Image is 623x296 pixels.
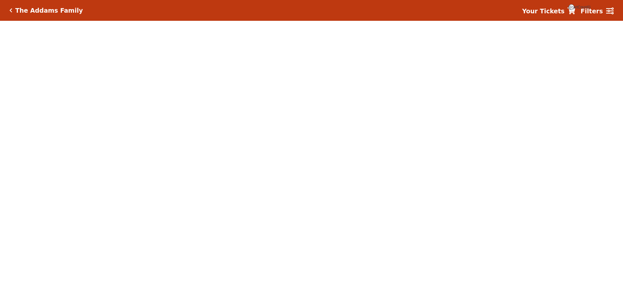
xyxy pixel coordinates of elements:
[9,8,12,13] a: Click here to go back to filters
[580,7,603,15] strong: Filters
[15,7,83,14] h5: The Addams Family
[568,4,574,10] span: {{cartCount}}
[522,6,575,16] a: Your Tickets {{cartCount}}
[580,6,614,16] a: Filters
[522,7,565,15] strong: Your Tickets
